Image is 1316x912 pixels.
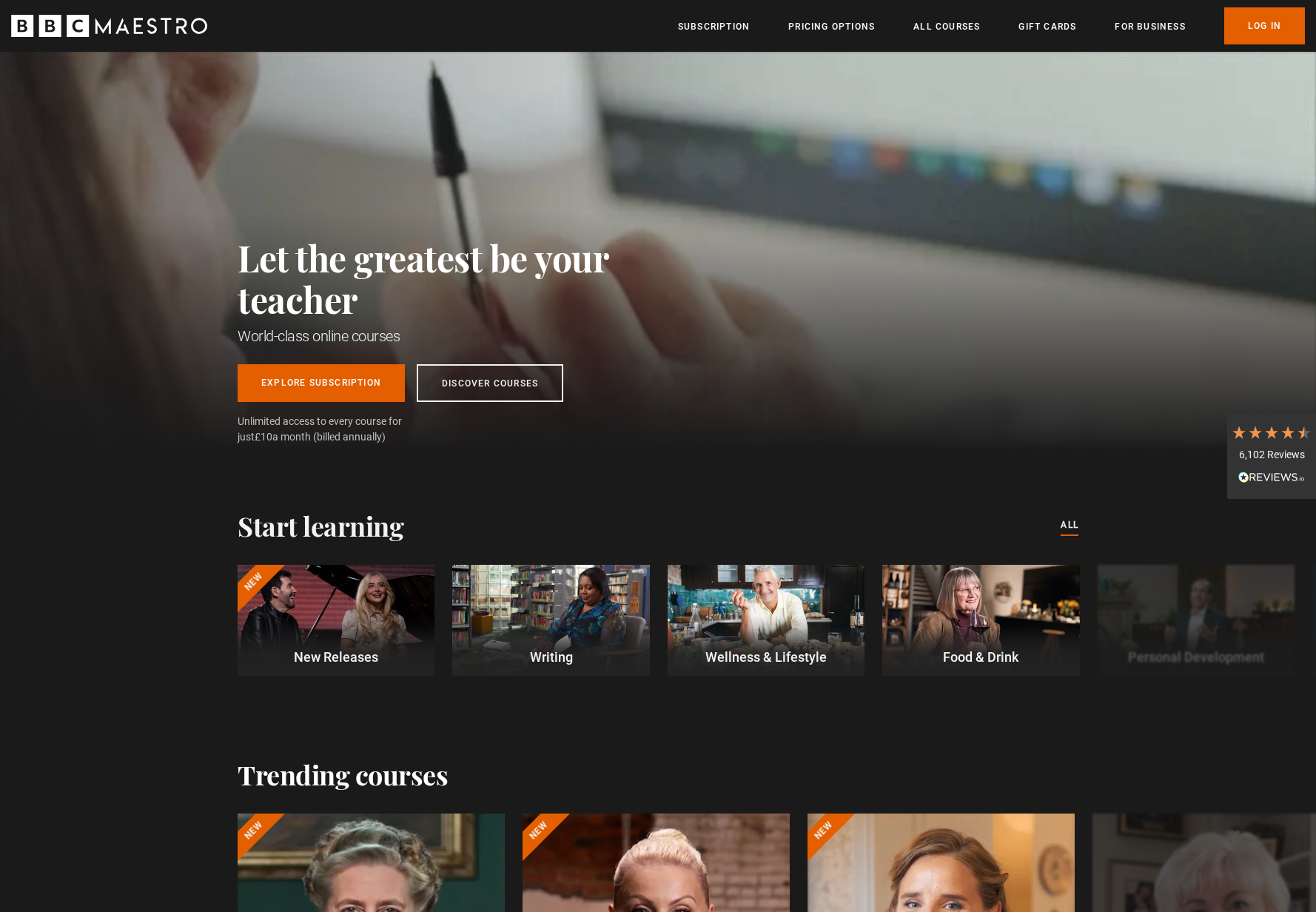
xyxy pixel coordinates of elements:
[238,237,674,320] h2: Let the greatest be your teacher
[913,19,980,34] a: All Courses
[1227,413,1316,499] div: 6,102 ReviewsRead All Reviews
[1224,7,1305,44] a: Log In
[238,414,437,445] span: Unlimited access to every course for just a month (billed annually)
[452,647,649,667] p: Writing
[238,565,434,676] a: New New Releases
[1231,448,1312,463] div: 6,102 Reviews
[238,647,434,667] p: New Releases
[1098,647,1295,667] p: Personal Development
[1061,517,1078,534] a: All
[1115,19,1185,34] a: For business
[668,647,865,667] p: Wellness & Lifestyle
[255,431,272,443] span: £10
[788,19,875,34] a: Pricing Options
[238,759,448,790] h2: Trending courses
[11,15,207,37] svg: BBC Maestro
[1231,470,1312,488] div: Read All Reviews
[678,7,1305,44] nav: Primary
[417,364,563,402] a: Discover Courses
[1098,565,1295,676] a: Personal Development
[452,565,649,676] a: Writing
[238,510,403,541] h2: Start learning
[1231,424,1312,440] div: 4.7 Stars
[882,647,1079,667] p: Food & Drink
[668,565,865,676] a: Wellness & Lifestyle
[1018,19,1076,34] a: Gift Cards
[678,19,750,34] a: Subscription
[1238,472,1305,482] img: REVIEWS.io
[238,326,674,346] h1: World-class online courses
[238,364,405,402] a: Explore Subscription
[882,565,1079,676] a: Food & Drink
